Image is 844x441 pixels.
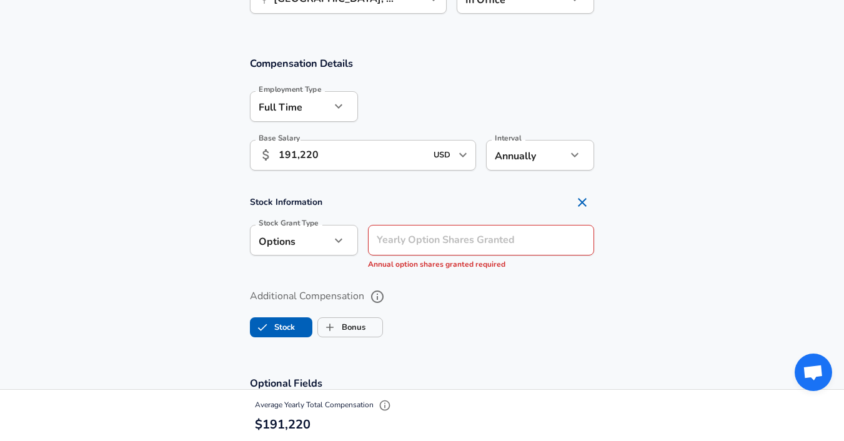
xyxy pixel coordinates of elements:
label: Stock [251,315,295,339]
div: Full Time [250,91,330,122]
span: Annual option shares granted required [368,259,505,269]
button: Open [454,146,472,164]
span: Bonus [318,315,342,339]
label: Stock Grant Type [259,219,319,227]
button: Remove Section [570,190,595,215]
input: USD [430,146,455,165]
button: BonusBonus [317,317,383,337]
div: Annually [486,140,567,171]
input: 100,000 [279,140,427,171]
label: Interval [495,134,522,142]
button: StockStock [250,317,312,337]
button: help [367,286,388,307]
span: Average Yearly Total Compensation [255,400,394,410]
button: Explain Total Compensation [375,396,394,415]
span: Stock [251,315,274,339]
div: Open chat [795,354,832,391]
h3: Compensation Details [250,56,595,71]
label: Base Salary [259,134,300,142]
label: Bonus [318,315,365,339]
h4: Stock Information [250,190,595,215]
div: Options [250,225,330,255]
label: Employment Type [259,86,322,93]
label: Additional Compensation [250,286,595,307]
h3: Optional Fields [250,376,595,390]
